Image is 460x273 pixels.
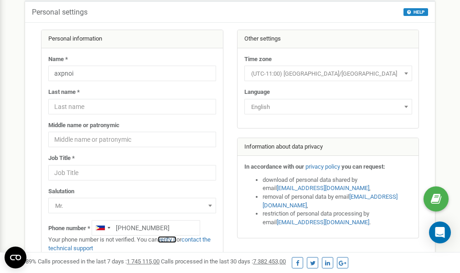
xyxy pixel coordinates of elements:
[48,236,211,252] a: contact the technical support
[263,210,412,227] li: restriction of personal data processing by email .
[38,258,160,265] span: Calls processed in the last 7 days :
[41,30,223,48] div: Personal information
[161,258,286,265] span: Calls processed in the last 30 days :
[48,88,80,97] label: Last name *
[263,193,412,210] li: removal of personal data by email ,
[32,8,88,16] h5: Personal settings
[48,187,74,196] label: Salutation
[244,88,270,97] label: Language
[48,66,216,81] input: Name
[277,219,369,226] a: [EMAIL_ADDRESS][DOMAIN_NAME]
[48,165,216,180] input: Job Title
[48,55,68,64] label: Name *
[305,163,340,170] a: privacy policy
[5,247,26,268] button: Open CMP widget
[263,193,398,209] a: [EMAIL_ADDRESS][DOMAIN_NAME]
[244,99,412,114] span: English
[48,99,216,114] input: Last name
[48,132,216,147] input: Middle name or patronymic
[48,198,216,213] span: Mr.
[248,67,409,80] span: (UTC-11:00) Pacific/Midway
[403,8,428,16] button: HELP
[244,163,304,170] strong: In accordance with our
[158,236,176,243] a: verify it
[92,221,113,235] div: Telephone country code
[429,221,451,243] div: Open Intercom Messenger
[127,258,160,265] u: 1 745 115,00
[253,258,286,265] u: 7 382 453,00
[244,66,412,81] span: (UTC-11:00) Pacific/Midway
[48,224,90,233] label: Phone number *
[244,55,272,64] label: Time zone
[277,185,369,191] a: [EMAIL_ADDRESS][DOMAIN_NAME]
[341,163,385,170] strong: you can request:
[238,30,419,48] div: Other settings
[48,236,216,252] p: Your phone number is not verified. You can or
[238,138,419,156] div: Information about data privacy
[92,220,200,236] input: +1-800-555-55-55
[48,154,75,163] label: Job Title *
[248,101,409,113] span: English
[48,121,119,130] label: Middle name or patronymic
[52,200,213,212] span: Mr.
[263,176,412,193] li: download of personal data shared by email ,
